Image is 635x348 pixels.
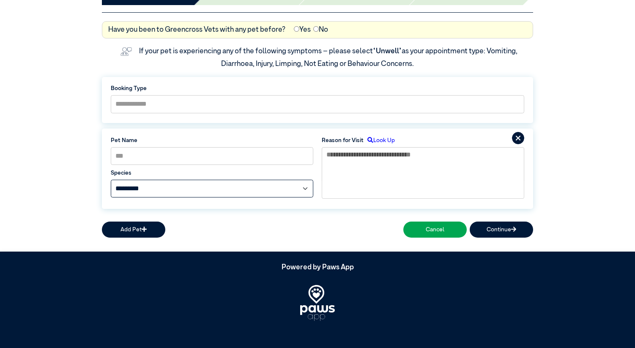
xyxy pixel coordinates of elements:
[139,48,519,68] label: If your pet is experiencing any of the following symptoms – please select as your appointment typ...
[111,169,313,177] label: Species
[111,84,524,93] label: Booking Type
[364,136,395,145] label: Look Up
[108,25,285,36] label: Have you been to Greencross Vets with any pet before?
[470,222,533,237] button: Continue
[300,285,335,321] img: PawsApp
[118,44,135,59] img: vet
[294,26,299,32] input: Yes
[111,136,313,145] label: Pet Name
[102,263,533,272] h5: Powered by Paws App
[313,25,328,36] label: No
[403,222,467,237] button: Cancel
[102,222,165,237] button: Add Pet
[313,26,319,32] input: No
[373,48,402,55] span: “Unwell”
[322,136,364,145] label: Reason for Visit
[294,25,311,36] label: Yes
